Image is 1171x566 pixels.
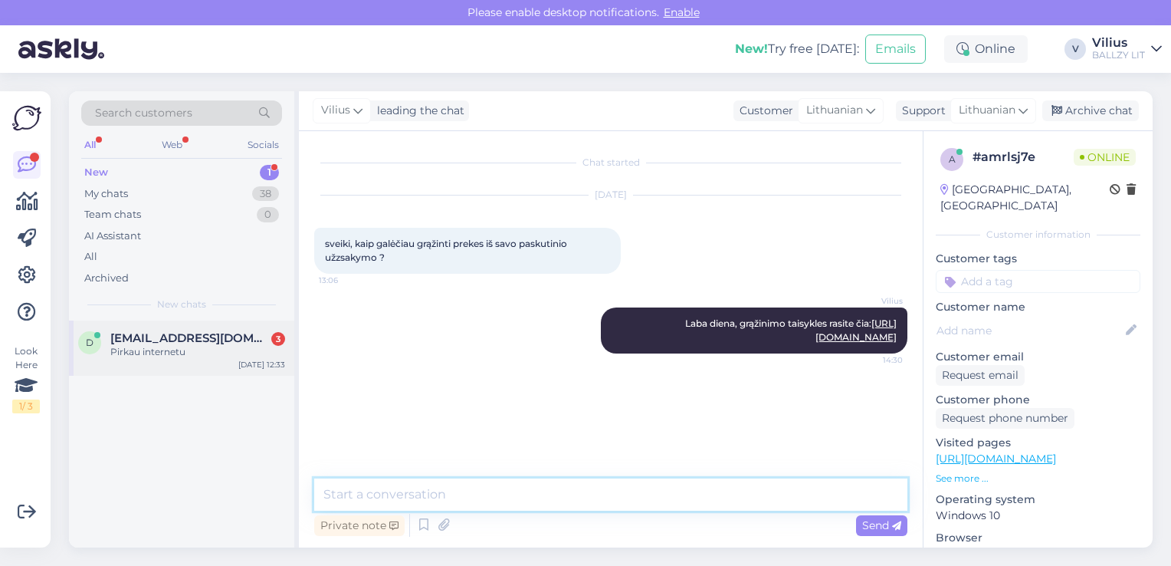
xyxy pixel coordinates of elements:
p: Operating system [936,492,1140,508]
span: 14:30 [845,354,903,366]
img: Askly Logo [12,104,41,133]
div: Request email [936,365,1025,386]
div: 3 [271,332,285,346]
div: Chat started [314,156,907,169]
div: Web [159,135,185,155]
div: Look Here [12,344,40,413]
span: Lithuanian [959,102,1015,119]
div: AI Assistant [84,229,141,244]
div: [DATE] [314,188,907,202]
div: Customer [733,103,793,119]
div: Team chats [84,207,141,222]
span: Online [1074,149,1136,166]
div: [GEOGRAPHIC_DATA], [GEOGRAPHIC_DATA] [940,182,1110,214]
div: New [84,165,108,180]
span: dinaslakeriuks@gmail.com [110,331,270,345]
div: Online [944,35,1028,63]
div: Private note [314,515,405,536]
p: Chrome [TECHNICAL_ID] [936,546,1140,562]
p: Browser [936,530,1140,546]
span: a [949,153,956,165]
span: Laba diena, grąžinimo taisykles rasite čia: [685,318,897,343]
div: Pirkau internetu [110,345,285,359]
div: All [81,135,99,155]
span: 13:06 [319,275,376,286]
span: Enable [659,5,704,19]
p: Customer name [936,299,1140,315]
p: Customer tags [936,251,1140,267]
span: Lithuanian [806,102,863,119]
div: BALLZY LIT [1092,49,1145,61]
div: Support [896,103,946,119]
span: Send [862,518,901,532]
div: [DATE] 12:33 [238,359,285,370]
p: Customer phone [936,392,1140,408]
div: 0 [257,207,279,222]
input: Add a tag [936,270,1140,293]
div: All [84,249,97,265]
p: Windows 10 [936,508,1140,524]
div: Archived [84,271,129,286]
a: [URL][DOMAIN_NAME] [936,452,1056,466]
div: Vilius [1092,37,1145,49]
div: 38 [252,186,279,202]
span: New chats [157,298,206,311]
span: d [86,337,93,348]
span: sveiki, kaip galėčiau grąžinti prekes iš savo paskutinio užzsakymo ? [325,238,569,263]
p: Visited pages [936,435,1140,451]
div: Archive chat [1042,100,1139,121]
span: Search customers [95,105,192,121]
a: ViliusBALLZY LIT [1092,37,1162,61]
div: 1 [260,165,279,180]
span: Vilius [845,295,903,307]
div: Customer information [936,228,1140,242]
b: New! [735,41,768,56]
div: My chats [84,186,128,202]
div: Try free [DATE]: [735,40,859,58]
input: Add name [936,322,1123,339]
div: leading the chat [371,103,464,119]
div: Request phone number [936,408,1074,429]
p: See more ... [936,472,1140,485]
div: # amrlsj7e [973,148,1074,166]
div: V [1064,38,1086,60]
button: Emails [865,35,926,64]
div: Socials [244,135,282,155]
span: Vilius [321,102,350,119]
p: Customer email [936,349,1140,365]
div: 1 / 3 [12,400,40,413]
